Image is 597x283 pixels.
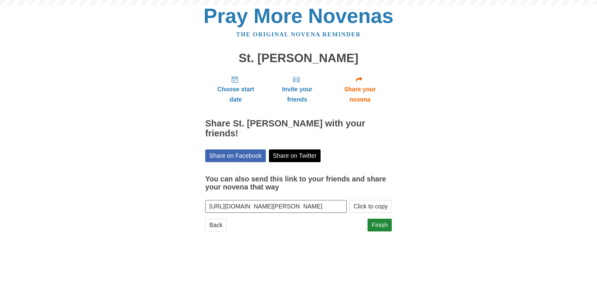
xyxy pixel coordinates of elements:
[205,52,392,65] h1: St. [PERSON_NAME]
[205,71,266,108] a: Choose start date
[334,84,386,105] span: Share your novena
[266,71,328,108] a: Invite your friends
[236,31,361,38] a: The original novena reminder
[205,175,392,191] h3: You can also send this link to your friends and share your novena that way
[204,4,394,27] a: Pray More Novenas
[368,219,392,231] a: Finish
[328,71,392,108] a: Share your novena
[211,84,260,105] span: Choose start date
[272,84,322,105] span: Invite your friends
[205,219,227,231] a: Back
[205,119,392,139] h2: Share St. [PERSON_NAME] with your friends!
[205,149,266,162] a: Share on Facebook
[349,200,392,213] button: Click to copy
[269,149,321,162] a: Share on Twitter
